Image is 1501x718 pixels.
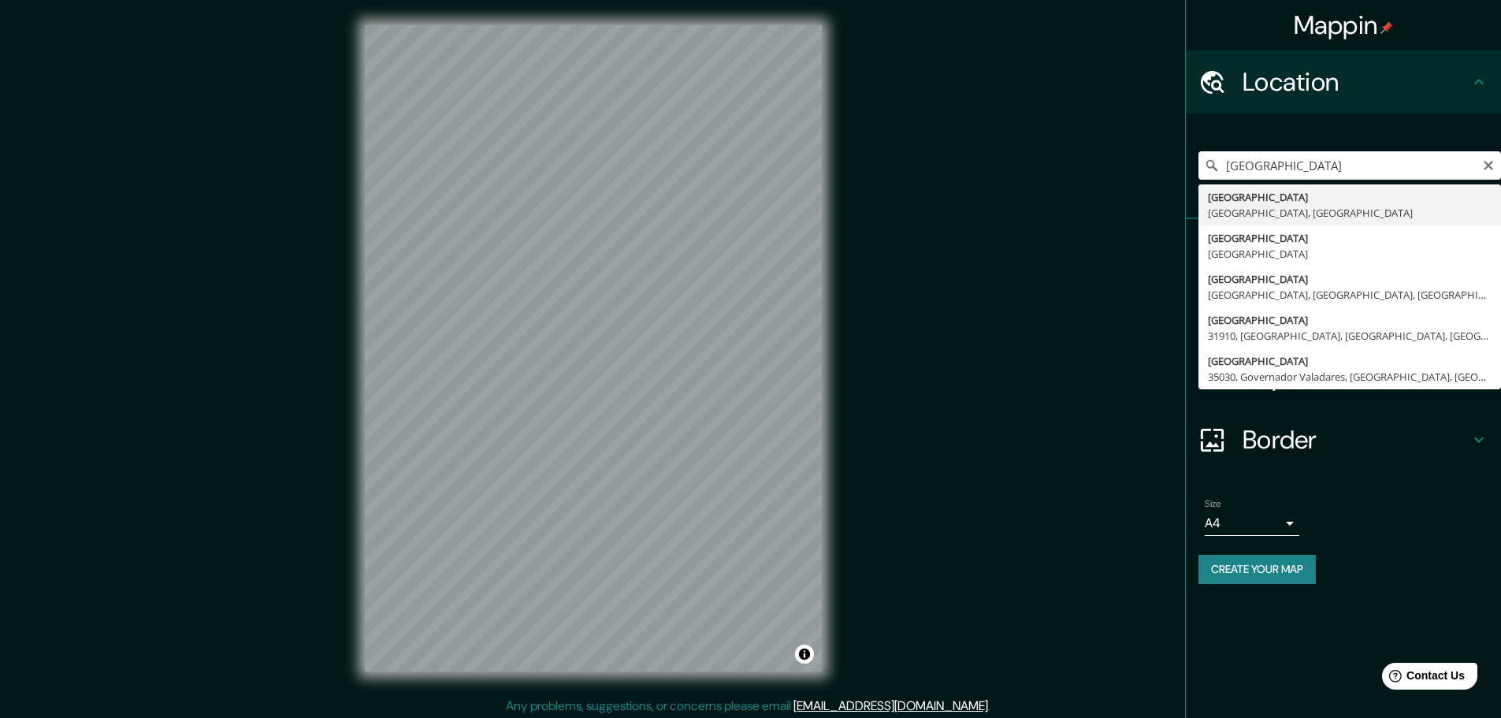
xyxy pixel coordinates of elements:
canvas: Map [365,25,822,671]
div: [GEOGRAPHIC_DATA] [1208,271,1492,287]
div: A4 [1205,511,1299,536]
div: Border [1186,408,1501,471]
div: [GEOGRAPHIC_DATA], [GEOGRAPHIC_DATA], [GEOGRAPHIC_DATA] [1208,287,1492,303]
h4: Layout [1243,361,1469,392]
p: Any problems, suggestions, or concerns please email . [506,697,990,716]
button: Toggle attribution [795,645,814,664]
iframe: Help widget launcher [1361,657,1484,701]
div: [GEOGRAPHIC_DATA] [1208,246,1492,262]
div: Pins [1186,219,1501,282]
div: [GEOGRAPHIC_DATA] [1208,230,1492,246]
input: Pick your city or area [1198,151,1501,180]
button: Create your map [1198,555,1316,584]
label: Size [1205,497,1221,511]
div: [GEOGRAPHIC_DATA] [1208,312,1492,328]
h4: Location [1243,66,1469,98]
div: Style [1186,282,1501,345]
div: [GEOGRAPHIC_DATA] [1208,189,1492,205]
button: Clear [1482,157,1495,172]
a: [EMAIL_ADDRESS][DOMAIN_NAME] [793,698,988,714]
div: . [993,697,996,716]
div: . [990,697,993,716]
div: Layout [1186,345,1501,408]
img: pin-icon.png [1380,21,1393,34]
div: 31910, [GEOGRAPHIC_DATA], [GEOGRAPHIC_DATA], [GEOGRAPHIC_DATA] [1208,328,1492,344]
div: 35030, Governador Valadares, [GEOGRAPHIC_DATA], [GEOGRAPHIC_DATA] [1208,369,1492,385]
h4: Mappin [1294,9,1394,41]
div: [GEOGRAPHIC_DATA] [1208,353,1492,369]
div: [GEOGRAPHIC_DATA], [GEOGRAPHIC_DATA] [1208,205,1492,221]
h4: Border [1243,424,1469,456]
div: Location [1186,50,1501,113]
